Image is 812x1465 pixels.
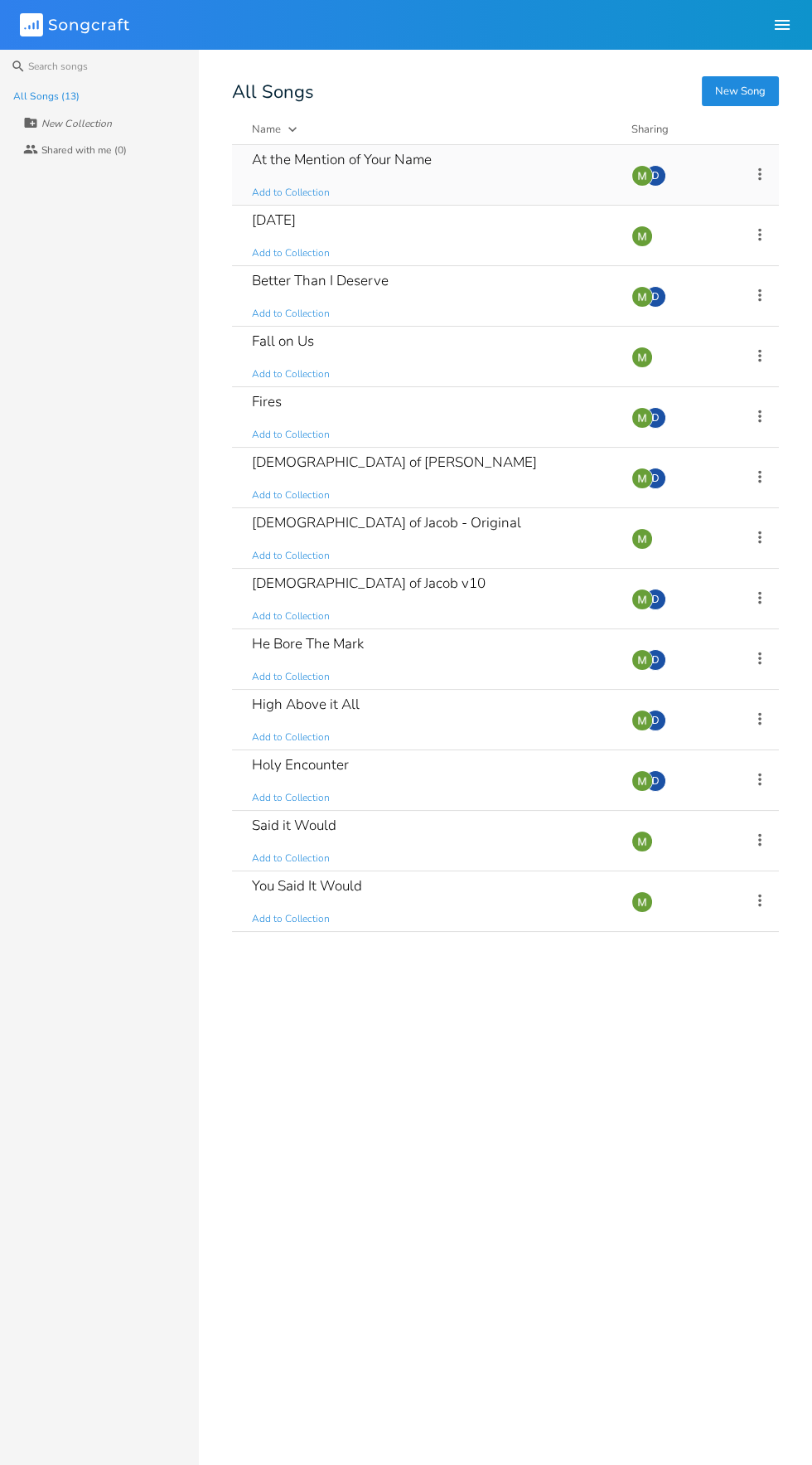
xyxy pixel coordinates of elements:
img: Mik Sivak [631,528,653,550]
img: Mik Sivak [631,226,653,247]
img: Mik Sivak [631,770,653,792]
div: David Jones [645,710,666,731]
div: Said it Would [252,818,336,832]
div: [DEMOGRAPHIC_DATA] of [PERSON_NAME] [252,455,537,469]
div: David Jones [645,468,666,489]
img: Mik Sivak [631,589,653,610]
img: Mik Sivak [631,165,653,187]
span: Add to Collection [252,246,330,260]
span: Add to Collection [252,428,330,442]
span: Add to Collection [252,367,330,381]
img: Mik Sivak [631,710,653,731]
span: Add to Collection [252,186,330,200]
div: David Jones [645,589,666,610]
span: Add to Collection [252,912,330,926]
div: High Above it All [252,697,360,711]
div: All Songs [232,83,779,101]
img: Mik Sivak [631,286,653,308]
div: Better Than I Deserve [252,274,389,288]
div: [DEMOGRAPHIC_DATA] of Jacob v10 [252,576,486,590]
div: Name [252,122,281,137]
div: Fires [252,395,282,409]
div: David Jones [645,770,666,792]
div: Holy Encounter [252,758,349,772]
div: Fall on Us [252,334,314,348]
div: You Said It Would [252,879,362,893]
div: He Bore The Mark [252,637,364,651]
div: David Jones [645,165,666,187]
img: Mik Sivak [631,649,653,671]
img: Mik Sivak [631,468,653,489]
div: Shared with me (0) [41,145,127,155]
div: [DEMOGRAPHIC_DATA] of Jacob - Original [252,516,521,530]
span: Add to Collection [252,549,330,563]
div: Sharing [631,121,731,138]
img: Mik Sivak [631,347,653,368]
img: Mik Sivak [631,891,653,913]
button: Name [252,121,611,138]
span: Add to Collection [252,609,330,623]
button: New Song [702,76,779,106]
img: Mik Sivak [631,831,653,852]
img: Mik Sivak [631,407,653,429]
span: Add to Collection [252,307,330,321]
div: [DATE] [252,213,296,227]
span: Add to Collection [252,488,330,502]
span: Add to Collection [252,730,330,745]
div: All Songs (13) [13,91,80,101]
span: Add to Collection [252,791,330,805]
div: New Collection [41,119,112,129]
div: At the Mention of Your Name [252,153,432,167]
div: David Jones [645,649,666,671]
div: David Jones [645,407,666,429]
span: Add to Collection [252,670,330,684]
span: Add to Collection [252,851,330,866]
div: David Jones [645,286,666,308]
